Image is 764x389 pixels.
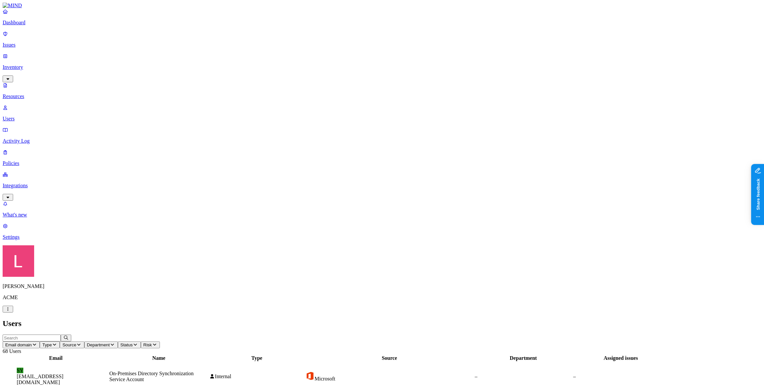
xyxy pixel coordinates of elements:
p: Integrations [3,183,761,189]
div: Email [4,355,108,361]
span: Department [87,342,110,347]
p: Resources [3,93,761,99]
p: What's new [3,212,761,218]
div: Type [209,355,304,361]
span: Microsoft [315,376,335,381]
p: ACME [3,295,761,300]
a: Policies [3,149,761,166]
span: – [475,374,477,379]
a: MIND [3,3,761,9]
a: Users [3,105,761,122]
div: Name [109,355,208,361]
img: office-365 [305,371,315,380]
img: MIND [3,3,22,9]
span: Source [62,342,76,347]
p: Dashboard [3,20,761,26]
span: – [573,374,576,379]
p: [PERSON_NAME] [3,283,761,289]
span: SY [17,368,23,373]
a: Resources [3,82,761,99]
p: Issues [3,42,761,48]
figcaption: [EMAIL_ADDRESS][DOMAIN_NAME] [17,374,95,385]
span: Email domain [5,342,32,347]
a: Activity Log [3,127,761,144]
p: Activity Log [3,138,761,144]
p: Settings [3,234,761,240]
a: Settings [3,223,761,240]
p: Policies [3,160,761,166]
a: Issues [3,31,761,48]
div: Department [475,355,572,361]
span: Type [42,342,52,347]
input: Search [3,335,61,341]
div: Source [305,355,473,361]
p: Users [3,116,761,122]
h2: Users [3,319,761,328]
p: Inventory [3,64,761,70]
img: Landen Brown [3,245,34,277]
span: Internal [215,374,231,379]
span: Risk [143,342,152,347]
span: Status [120,342,133,347]
a: Inventory [3,53,761,81]
div: Assigned issues [573,355,668,361]
a: Dashboard [3,9,761,26]
a: Integrations [3,172,761,200]
span: 68 Users [3,348,21,354]
a: What's new [3,201,761,218]
div: On-Premises Directory Synchronization Service Account [109,371,208,382]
